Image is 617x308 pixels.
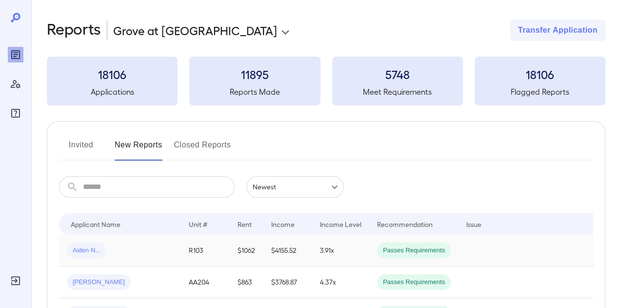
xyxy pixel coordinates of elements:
td: $863 [230,267,263,298]
div: Log Out [8,273,23,288]
h2: Reports [47,20,101,41]
h5: Meet Requirements [332,86,463,98]
div: Income [271,218,295,230]
div: Unit # [189,218,207,230]
td: $4155.52 [263,235,312,267]
td: 4.37x [312,267,369,298]
div: Reports [8,47,23,62]
summary: 18106Applications11895Reports Made5748Meet Requirements18106Flagged Reports [47,57,605,105]
h5: Flagged Reports [475,86,605,98]
td: $3768.87 [263,267,312,298]
div: Rent [238,218,253,230]
span: Passes Requirements [377,278,451,287]
div: Applicant Name [71,218,120,230]
button: Transfer Application [510,20,605,41]
td: R103 [181,235,230,267]
div: Newest [246,176,344,198]
div: Recommendation [377,218,433,230]
div: FAQ [8,105,23,121]
span: [PERSON_NAME] [67,278,131,287]
h3: 5748 [332,66,463,82]
td: 3.91x [312,235,369,267]
h3: 18106 [475,66,605,82]
span: Aiden N... [67,246,106,255]
h3: 11895 [189,66,320,82]
span: Passes Requirements [377,246,451,255]
button: Closed Reports [174,137,231,161]
p: Grove at [GEOGRAPHIC_DATA] [113,22,277,38]
div: Income Level [320,218,361,230]
h5: Applications [47,86,178,98]
h5: Reports Made [189,86,320,98]
button: Invited [59,137,103,161]
td: AA204 [181,267,230,298]
td: $1062 [230,235,263,267]
div: Issue [466,218,482,230]
button: New Reports [115,137,162,161]
h3: 18106 [47,66,178,82]
div: Manage Users [8,76,23,92]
